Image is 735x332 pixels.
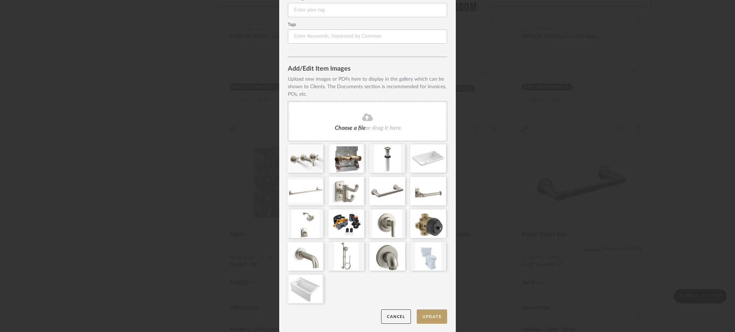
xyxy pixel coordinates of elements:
[366,125,402,131] span: or drag it here.
[288,66,447,73] div: Add/Edit Item Images
[381,309,411,324] button: Cancel
[288,23,447,27] label: Tags
[288,76,447,98] div: Upload new images or PDFs here to display in the gallery which can be shown to Clients. The Docum...
[288,3,447,17] input: Enter plan tag
[288,29,447,44] input: Enter Keywords, Separated by Commas
[417,309,447,324] button: Update
[335,125,366,131] span: Choose a file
